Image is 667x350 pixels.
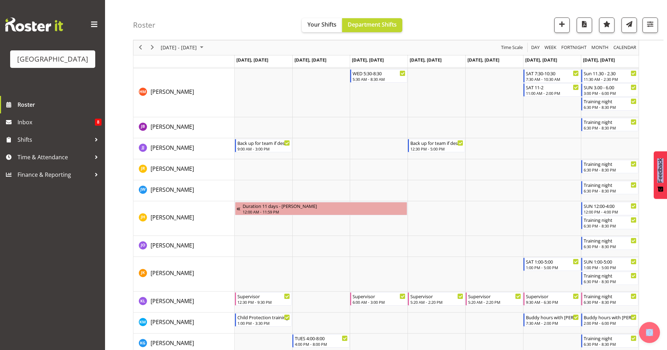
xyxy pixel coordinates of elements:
div: next period [146,40,158,55]
div: Kate Lawless"s event - Training night Begin From Sunday, September 14, 2025 at 6:30:00 PM GMT+12:... [581,292,638,306]
a: [PERSON_NAME] [151,122,194,131]
a: [PERSON_NAME] [151,269,194,277]
div: Training night [584,98,637,105]
div: 6:30 PM - 8:30 PM [584,223,637,229]
div: 6:30 PM - 8:30 PM [584,125,637,131]
div: Supervisor [468,293,521,300]
div: Jayden Horsley"s event - Duration 11 days - Jayden Horsley Begin From Saturday, August 30, 2025 a... [235,202,408,215]
div: Kate Lawless"s event - Supervisor Begin From Monday, September 8, 2025 at 12:30:00 PM GMT+12:00 E... [235,292,292,306]
div: Training night [584,118,637,125]
td: Kate Lawless resource [133,292,235,313]
div: Hamish McKenzie"s event - SAT 7:30-10:30 Begin From Saturday, September 13, 2025 at 7:30:00 AM GM... [523,69,581,83]
span: [DATE], [DATE] [467,57,499,63]
div: Kate Lawless"s event - Supervisor Begin From Friday, September 12, 2025 at 5:20:00 AM GMT+12:00 E... [466,292,523,306]
div: Supervisor [526,293,579,300]
span: [DATE], [DATE] [236,57,268,63]
div: SAT 7:30-10:30 [526,70,579,77]
div: Training night [584,335,637,342]
div: 6:30 PM - 8:30 PM [584,104,637,110]
span: [DATE], [DATE] [410,57,442,63]
div: 6:30 PM - 8:30 PM [584,244,637,249]
button: Next [148,43,157,52]
button: Previous [136,43,145,52]
div: 11:30 AM - 2:30 PM [584,76,637,82]
div: Kylea Gough"s event - TUES 4:00-8:00 Begin From Tuesday, September 9, 2025 at 4:00:00 PM GMT+12:0... [292,334,349,348]
span: [DATE], [DATE] [352,57,384,63]
span: Month [591,43,609,52]
div: 4:00 PM - 8:00 PM [295,341,348,347]
span: [PERSON_NAME] [151,144,194,152]
div: Sun 11.30 - 2.30 [584,70,637,77]
div: Supervisor [353,293,405,300]
div: Hamish McKenzie"s event - Sun 11.30 - 2.30 Begin From Sunday, September 14, 2025 at 11:30:00 AM G... [581,69,638,83]
div: 1:00 PM - 5:00 PM [584,265,637,270]
span: [DATE], [DATE] [583,57,615,63]
a: [PERSON_NAME] [151,213,194,222]
div: Kate Lawless"s event - Supervisor Begin From Wednesday, September 10, 2025 at 6:00:00 AM GMT+12:0... [350,292,407,306]
span: Time & Attendance [18,152,91,162]
div: 12:00 PM - 4:00 PM [584,209,637,215]
span: Finance & Reporting [18,169,91,180]
span: Roster [18,99,102,110]
span: Time Scale [500,43,523,52]
div: SUN 3.00 - 6.00 [584,84,637,91]
div: 1:00 PM - 5:00 PM [526,265,579,270]
span: Feedback [657,158,663,183]
div: Training night [584,181,637,188]
div: Back up for team if desperate [410,139,463,146]
div: Training night [584,237,637,244]
div: Supervisor [410,293,463,300]
div: SUN 12:00-4:00 [584,202,637,209]
span: Shifts [18,134,91,145]
td: Joshua Keen resource [133,257,235,292]
div: Jade Johnson"s event - Back up for team if desperate Begin From Monday, September 8, 2025 at 9:00... [235,139,292,152]
div: 5:20 AM - 2:20 PM [410,299,463,305]
div: Training night [584,216,637,223]
div: Joshua Keen"s event - Training night Begin From Sunday, September 14, 2025 at 6:30:00 PM GMT+12:0... [581,272,638,285]
div: Kate Meulenbroek"s event - Buddy hours with Hamish Begin From Saturday, September 13, 2025 at 7:3... [523,313,581,327]
span: Fortnight [561,43,587,52]
span: [DATE] - [DATE] [160,43,197,52]
button: Send a list of all shifts for the selected filtered period to all rostered employees. [621,17,637,33]
div: 6:30 PM - 8:30 PM [584,341,637,347]
div: 5:20 AM - 2:20 PM [468,299,521,305]
div: September 08 - 14, 2025 [158,40,208,55]
div: Supervisor [237,293,290,300]
span: calendar [613,43,637,52]
div: Jayden O'Byrne"s event - Training night Begin From Sunday, September 14, 2025 at 6:30:00 PM GMT+1... [581,237,638,250]
div: Kylea Gough"s event - Training night Begin From Sunday, September 14, 2025 at 6:30:00 PM GMT+12:0... [581,334,638,348]
div: Hamish McKenzie"s event - SAT 11-2 Begin From Saturday, September 13, 2025 at 11:00:00 AM GMT+12:... [523,83,581,97]
button: Timeline Week [543,43,558,52]
span: 8 [95,119,102,126]
div: Kate Lawless"s event - Supervisor Begin From Thursday, September 11, 2025 at 5:20:00 AM GMT+12:00... [408,292,465,306]
div: Jade Johnson"s event - Back up for team if desperate Begin From Thursday, September 11, 2025 at 1... [408,139,465,152]
div: Kate Meulenbroek"s event - Buddy hours with Hamish Begin From Sunday, September 14, 2025 at 2:00:... [581,313,638,327]
a: [PERSON_NAME] [151,297,194,305]
div: Back up for team if desperate [237,139,290,146]
div: Hamish McKenzie"s event - Training night Begin From Sunday, September 14, 2025 at 6:30:00 PM GMT+... [581,97,638,111]
span: Your Shifts [307,21,336,28]
button: Department Shifts [342,18,402,32]
td: Jason Wong resource [133,180,235,201]
div: Jayden Horsley"s event - Training night Begin From Sunday, September 14, 2025 at 6:30:00 PM GMT+1... [581,216,638,229]
span: [PERSON_NAME] [151,213,194,221]
button: Download a PDF of the roster according to the set date range. [577,17,592,33]
a: [PERSON_NAME] [151,185,194,194]
button: Add a new shift [554,17,570,33]
div: 2:00 PM - 6:00 PM [584,320,637,326]
div: 12:30 PM - 5:00 PM [410,146,463,152]
a: [PERSON_NAME] [151,164,194,173]
span: [PERSON_NAME] [151,318,194,326]
a: [PERSON_NAME] [151,87,194,96]
div: SAT 11-2 [526,84,579,91]
button: Feedback - Show survey [654,151,667,199]
span: Week [544,43,557,52]
img: help-xxl-2.png [646,329,653,336]
div: 6:30 PM - 8:30 PM [584,167,637,173]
